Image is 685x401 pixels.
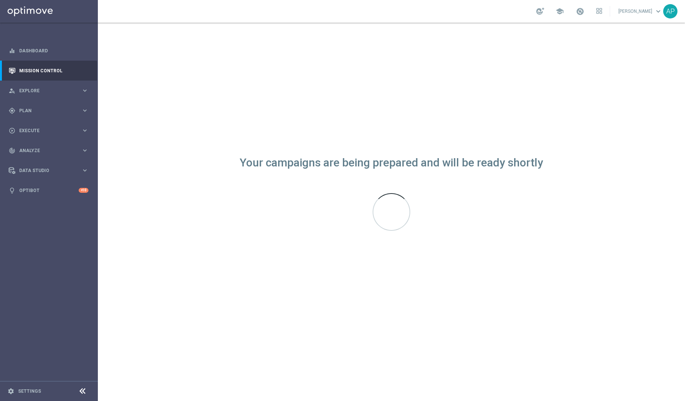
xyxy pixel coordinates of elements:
[19,168,81,173] span: Data Studio
[8,168,89,174] button: Data Studio keyboard_arrow_right
[8,188,89,194] button: lightbulb Optibot +10
[556,7,564,15] span: school
[9,41,88,61] div: Dashboard
[240,160,543,166] div: Your campaigns are being prepared and will be ready shortly
[8,48,89,54] button: equalizer Dashboard
[81,107,88,114] i: keyboard_arrow_right
[9,107,81,114] div: Plan
[81,147,88,154] i: keyboard_arrow_right
[79,188,88,193] div: +10
[8,68,89,74] button: Mission Control
[81,127,88,134] i: keyboard_arrow_right
[9,127,15,134] i: play_circle_outline
[9,107,15,114] i: gps_fixed
[654,7,662,15] span: keyboard_arrow_down
[9,127,81,134] div: Execute
[8,388,14,395] i: settings
[9,147,15,154] i: track_changes
[618,6,663,17] a: [PERSON_NAME]keyboard_arrow_down
[19,180,79,200] a: Optibot
[9,167,81,174] div: Data Studio
[8,108,89,114] button: gps_fixed Plan keyboard_arrow_right
[9,87,15,94] i: person_search
[9,61,88,81] div: Mission Control
[9,180,88,200] div: Optibot
[19,108,81,113] span: Plan
[9,87,81,94] div: Explore
[9,47,15,54] i: equalizer
[8,148,89,154] button: track_changes Analyze keyboard_arrow_right
[8,88,89,94] button: person_search Explore keyboard_arrow_right
[8,128,89,134] button: play_circle_outline Execute keyboard_arrow_right
[19,88,81,93] span: Explore
[19,41,88,61] a: Dashboard
[19,61,88,81] a: Mission Control
[81,87,88,94] i: keyboard_arrow_right
[19,148,81,153] span: Analyze
[663,4,677,18] div: AP
[9,147,81,154] div: Analyze
[19,128,81,133] span: Execute
[18,389,41,393] a: Settings
[81,167,88,174] i: keyboard_arrow_right
[9,187,15,194] i: lightbulb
